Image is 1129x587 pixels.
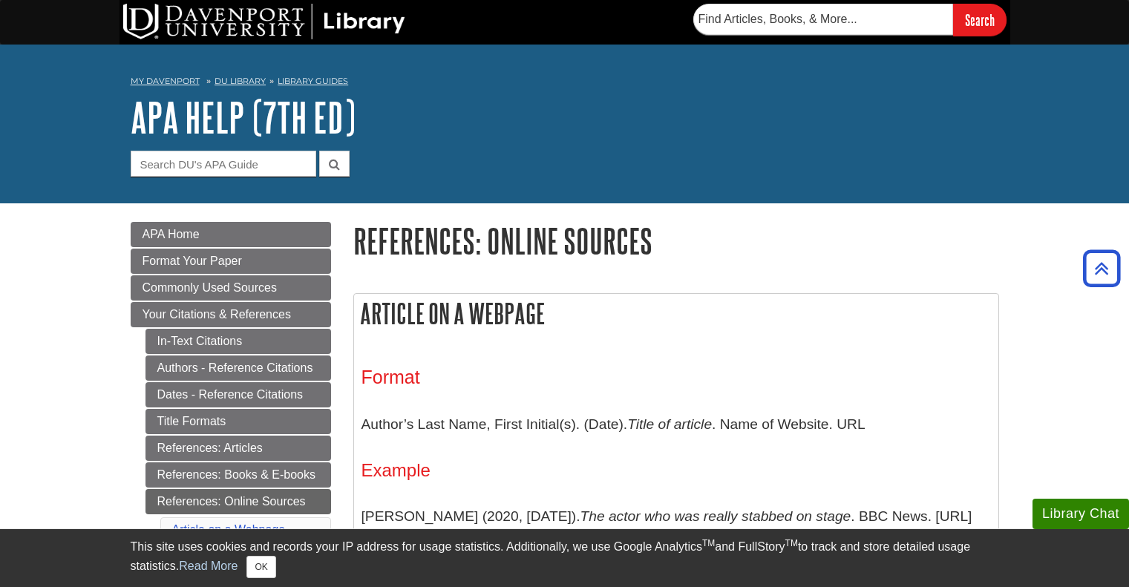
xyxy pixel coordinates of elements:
[143,281,277,294] span: Commonly Used Sources
[143,308,291,321] span: Your Citations & References
[953,4,1007,36] input: Search
[361,403,991,446] p: Author’s Last Name, First Initial(s). (Date). . Name of Website. URL
[131,538,999,578] div: This site uses cookies and records your IP address for usage statistics. Additionally, we use Goo...
[145,409,331,434] a: Title Formats
[246,556,275,578] button: Close
[145,382,331,407] a: Dates - Reference Citations
[131,302,331,327] a: Your Citations & References
[131,94,356,140] a: APA Help (7th Ed)
[693,4,953,35] input: Find Articles, Books, & More...
[123,4,405,39] img: DU Library
[131,71,999,95] nav: breadcrumb
[145,489,331,514] a: References: Online Sources
[702,538,715,548] sup: TM
[143,228,200,240] span: APA Home
[361,367,991,388] h3: Format
[145,329,331,354] a: In-Text Citations
[278,76,348,86] a: Library Guides
[361,461,991,480] h4: Example
[1078,258,1125,278] a: Back to Top
[131,249,331,274] a: Format Your Paper
[361,495,991,580] p: [PERSON_NAME] (2020, [DATE]). . BBC News. [URL][DOMAIN_NAME]
[627,416,712,432] i: Title of article
[179,560,238,572] a: Read More
[785,538,798,548] sup: TM
[131,75,200,88] a: My Davenport
[131,222,331,247] a: APA Home
[143,255,242,267] span: Format Your Paper
[145,462,331,488] a: References: Books & E-books
[354,294,998,333] h2: Article on a Webpage
[145,436,331,461] a: References: Articles
[580,508,851,524] i: The actor who was really stabbed on stage
[172,523,286,536] a: Article on a Webpage
[145,355,331,381] a: Authors - Reference Citations
[131,151,316,177] input: Search DU's APA Guide
[215,76,266,86] a: DU Library
[353,222,999,260] h1: References: Online Sources
[1033,499,1129,529] button: Library Chat
[131,275,331,301] a: Commonly Used Sources
[693,4,1007,36] form: Searches DU Library's articles, books, and more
